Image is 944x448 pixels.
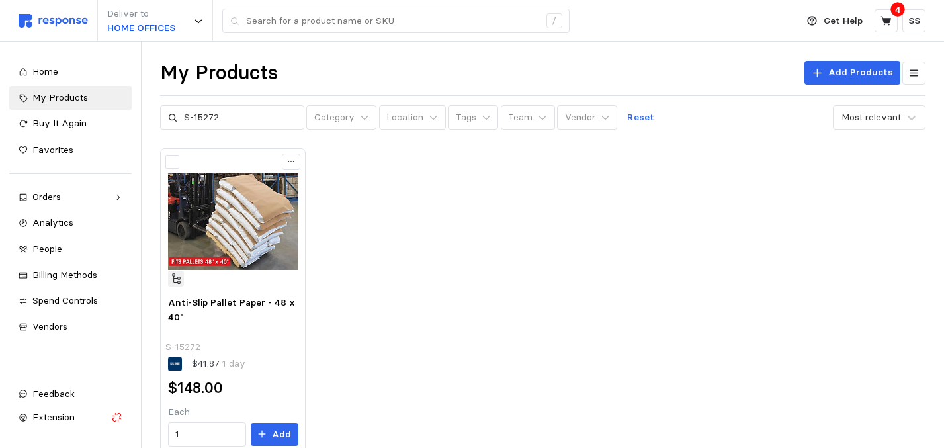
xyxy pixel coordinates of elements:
a: Billing Methods [9,263,132,287]
span: Extension [32,411,75,423]
a: Vendors [9,315,132,339]
div: Most relevant [841,111,901,124]
a: My Products [9,86,132,110]
button: Category [306,105,376,130]
button: Tags [448,105,498,130]
span: Vendors [32,320,67,332]
p: Location [386,111,423,125]
span: Feedback [32,388,75,400]
p: Category [314,111,355,125]
a: Favorites [9,138,132,162]
button: Extension [9,406,132,429]
p: Each [168,405,298,420]
input: Search for a product name or SKU [246,9,539,33]
a: Analytics [9,211,132,235]
button: Add [251,423,298,447]
a: Spend Controls [9,289,132,313]
span: Home [32,66,58,77]
p: SS [908,14,920,28]
p: $41.87 [192,357,245,371]
p: Reset [627,111,654,125]
p: Vendor [565,111,595,125]
p: Team [508,111,533,125]
p: S-15272 [165,340,200,355]
a: Home [9,60,132,84]
span: Analytics [32,216,73,228]
input: Qty [175,423,238,447]
input: Search [184,106,296,130]
p: Get Help [824,14,863,28]
p: Add Products [828,66,893,80]
span: My Products [32,91,88,103]
img: svg%3e [19,14,88,28]
div: / [546,13,562,29]
span: People [32,243,62,255]
p: Add [272,427,291,442]
a: Buy It Again [9,112,132,136]
a: People [9,238,132,261]
button: Get Help [799,9,871,34]
img: S-15272_txt_USEng [168,156,298,287]
button: Add Products [804,61,900,85]
button: Team [501,105,555,130]
h1: My Products [160,60,278,86]
a: Orders [9,185,132,209]
button: SS [902,9,925,32]
span: 1 day [220,357,245,369]
button: Vendor [557,105,617,130]
p: Tags [456,111,476,125]
span: Anti-Slip Pallet Paper - 48 x 40" [168,296,295,323]
div: Orders [32,190,108,204]
p: HOME OFFICES [107,21,175,36]
p: Deliver to [107,7,175,21]
button: Reset [620,105,662,130]
p: 4 [895,2,901,17]
span: Favorites [32,144,73,156]
button: Feedback [9,382,132,406]
span: Spend Controls [32,294,98,306]
h2: $148.00 [168,378,223,398]
button: Location [379,105,446,130]
span: Billing Methods [32,269,97,281]
span: Buy It Again [32,117,87,129]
